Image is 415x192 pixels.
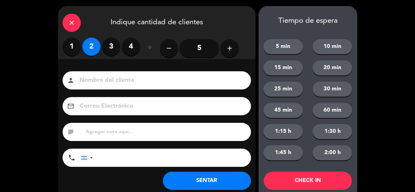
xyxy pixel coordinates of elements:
button: 60 min [313,103,352,118]
label: 4 [122,38,140,56]
button: 1:30 h [313,124,352,139]
button: 25 min [263,82,303,97]
button: 15 min [263,60,303,76]
i: close [68,19,75,26]
div: Indique cantidad de clientes [58,6,256,38]
button: 1:45 h [263,145,303,160]
i: remove [165,45,173,52]
i: add [226,45,233,52]
i: person [67,77,74,84]
button: 45 min [263,103,303,118]
label: 3 [102,38,120,56]
input: Nombre del cliente [79,75,243,86]
div: Tiempo de espera [259,17,357,25]
i: subject [67,128,74,136]
input: Correo Electrónico [79,101,243,112]
button: 10 min [313,39,352,54]
button: 5 min [263,39,303,54]
input: Agregar nota aquí... [85,128,246,136]
button: CHECK IN [264,172,352,190]
div: ó [140,38,160,59]
button: SENTAR [163,172,251,190]
button: 1:15 h [263,124,303,139]
div: Argentina: +54 [81,149,95,167]
label: 2 [82,38,101,56]
button: 30 min [313,82,352,97]
button: add [221,39,239,57]
i: email [67,103,74,110]
i: phone [68,154,75,161]
button: 20 min [313,60,352,76]
button: 2:00 h [313,145,352,160]
button: remove [160,39,178,57]
label: 1 [63,38,81,56]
